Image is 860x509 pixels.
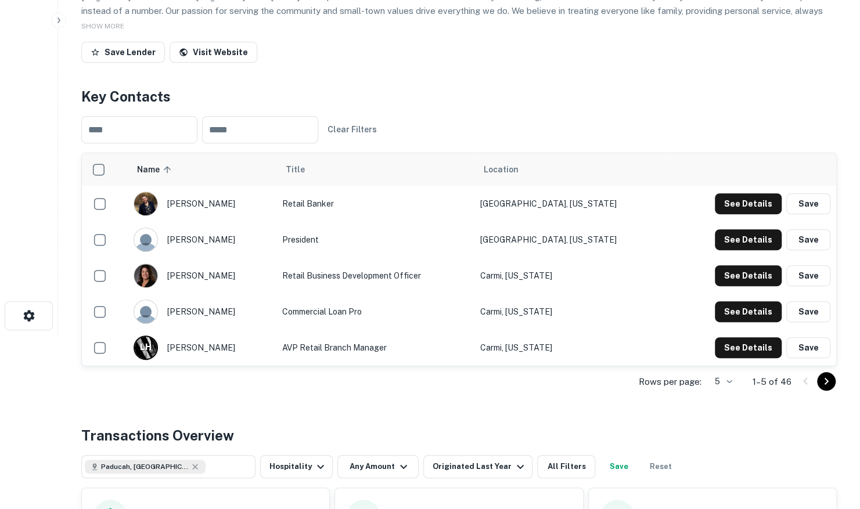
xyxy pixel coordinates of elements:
button: Save [786,265,830,286]
button: Hospitality [260,455,333,478]
p: L H [140,341,151,353]
td: Carmi, [US_STATE] [474,330,669,366]
button: Any Amount [337,455,419,478]
td: Retail Banker [276,186,474,222]
button: All Filters [537,455,595,478]
button: Save [786,301,830,322]
td: Retail Business Development Officer [276,258,474,294]
div: [PERSON_NAME] [134,263,271,288]
span: Location [484,163,519,176]
img: 9c8pery4andzj6ohjkjp54ma2 [134,228,157,251]
div: [PERSON_NAME] [134,335,271,360]
p: Rows per page: [639,375,701,389]
td: [GEOGRAPHIC_DATA], [US_STATE] [474,222,669,258]
th: Title [276,153,474,186]
span: Paducah, [GEOGRAPHIC_DATA], [GEOGRAPHIC_DATA] [101,461,188,472]
img: 1744778506111 [134,192,157,215]
h4: Key Contacts [81,86,837,107]
td: Carmi, [US_STATE] [474,294,669,330]
button: See Details [715,229,782,250]
div: [PERSON_NAME] [134,299,271,324]
a: Visit Website [170,42,257,63]
button: Save Lender [81,42,165,63]
th: Name [128,153,276,186]
span: SHOW MORE [81,22,124,30]
iframe: Chat Widget [802,416,860,472]
div: 5 [706,373,734,390]
button: See Details [715,337,782,358]
button: Save [786,229,830,250]
button: Save your search to get updates of matches that match your search criteria. [600,455,637,478]
button: Originated Last Year [423,455,532,478]
th: Location [474,153,669,186]
button: See Details [715,265,782,286]
button: Reset [642,455,679,478]
button: See Details [715,301,782,322]
span: Title [286,163,320,176]
button: Save [786,193,830,214]
img: 1753384319596 [134,264,157,287]
td: Commercial Loan Pro [276,294,474,330]
div: scrollable content [82,153,836,366]
button: See Details [715,193,782,214]
td: AVP Retail Branch Manager [276,330,474,366]
div: [PERSON_NAME] [134,228,271,252]
div: Originated Last Year [433,460,527,474]
td: Carmi, [US_STATE] [474,258,669,294]
td: [GEOGRAPHIC_DATA], [US_STATE] [474,186,669,222]
p: 1–5 of 46 [753,375,791,389]
button: Clear Filters [323,119,382,140]
span: Name [137,163,175,176]
div: [PERSON_NAME] [134,192,271,216]
button: Go to next page [817,372,836,391]
td: President [276,222,474,258]
button: Save [786,337,830,358]
h4: Transactions Overview [81,425,234,446]
img: 9c8pery4andzj6ohjkjp54ma2 [134,300,157,323]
